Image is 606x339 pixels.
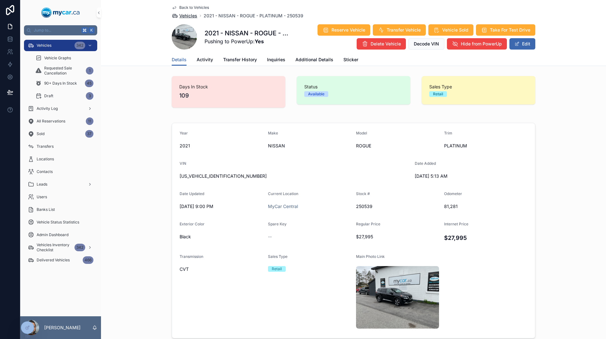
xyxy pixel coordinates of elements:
[429,84,528,90] span: Sales Type
[356,254,385,259] span: Main Photo Link
[223,54,257,67] a: Transfer History
[476,24,535,36] button: Take For Test Drive
[179,91,278,100] span: 109
[172,13,197,19] a: Vehicles
[24,166,97,177] a: Contacts
[268,234,272,240] span: --
[179,84,278,90] span: Days In Stock
[44,324,80,331] p: [PERSON_NAME]
[415,173,498,179] span: [DATE] 5:13 AM
[447,38,507,50] button: Hide from PowerUp
[37,169,53,174] span: Contacts
[20,35,101,274] div: scrollable content
[37,258,70,263] span: Delivered Vehicles
[373,24,426,36] button: Transfer Vehicle
[32,90,97,102] a: Draft3
[204,13,303,19] a: 2021 - NISSAN - ROGUE - PLATINUM - 250539
[268,131,278,135] span: Make
[197,56,213,63] span: Activity
[304,84,403,90] span: Status
[356,191,370,196] span: Stock #
[37,207,55,212] span: Banks List
[89,28,94,33] span: K
[86,92,93,100] div: 3
[444,222,468,226] span: Internet Price
[24,204,97,215] a: Banks List
[34,28,79,33] span: Jump to...
[180,254,203,259] span: Transmission
[308,91,324,97] div: Available
[24,242,97,253] a: Vehicles Inventory Checklist342
[180,161,186,166] span: VIN
[24,40,97,51] a: Vehicles342
[37,106,58,111] span: Activity Log
[268,222,287,226] span: Spare Key
[24,254,97,266] a: Delivered Vehicles466
[74,42,85,49] div: 342
[356,234,439,240] span: $27,995
[37,144,54,149] span: Transfers
[461,41,502,47] span: Hide from PowerUp
[357,38,406,50] button: Delete Vehicle
[172,5,209,10] a: Back to Vehicles
[444,234,527,242] h4: $27,995
[180,173,410,179] span: [US_VEHICLE_IDENTIFICATION_NUMBER]
[24,229,97,241] a: Admin Dashboard
[172,56,187,63] span: Details
[205,38,289,45] span: Pushing to PowerUp:
[24,25,97,35] button: Jump to...K
[318,24,370,36] button: Reserve Vehicle
[205,29,289,38] h1: 2021 - NISSAN - ROGUE - PLATINUM - 250539
[24,128,97,140] a: Sold37
[295,56,333,63] span: Additional Details
[415,161,436,166] span: Date Added
[267,54,285,67] a: Inquiries
[268,254,288,259] span: Sales Type
[442,27,468,33] span: Vehicle Sold
[44,66,83,76] span: Requested Sale Cancellation
[24,179,97,190] a: Leads
[24,191,97,203] a: Users
[433,91,443,97] div: Retail
[180,234,263,240] span: Black
[272,266,282,272] div: Retail
[490,27,530,33] span: Take For Test Drive
[444,203,527,210] span: 81,281
[86,67,93,74] div: 1
[179,13,197,19] span: Vehicles
[24,153,97,165] a: Locations
[428,24,473,36] button: Vehicle Sold
[32,78,97,89] a: 90+ Days In Stock45
[414,41,439,47] span: Decode VIN
[24,103,97,114] a: Activity Log
[387,27,421,33] span: Transfer Vehicle
[74,244,85,251] div: 342
[444,131,452,135] span: Trim
[295,54,333,67] a: Additional Details
[268,191,298,196] span: Current Location
[85,130,93,138] div: 37
[44,81,77,86] span: 90+ Days In Stock
[268,203,298,210] a: MyCar Central
[444,191,462,196] span: Odometer
[24,116,97,127] a: All Reservations11
[343,56,358,63] span: Sticker
[180,191,204,196] span: Date Updated
[408,38,444,50] button: Decode VIN
[37,232,68,237] span: Admin Dashboard
[172,54,187,66] a: Details
[37,119,65,124] span: All Reservations
[44,93,53,98] span: Draft
[267,56,285,63] span: Inquiries
[37,131,45,136] span: Sold
[356,266,439,329] img: uc
[37,182,47,187] span: Leads
[356,131,367,135] span: Model
[37,242,72,253] span: Vehicles Inventory Checklist
[37,194,47,199] span: Users
[180,222,205,226] span: Exterior Color
[356,143,439,149] span: ROGUE
[268,143,351,149] span: NISSAN
[356,222,380,226] span: Regular Price
[37,43,51,48] span: Vehicles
